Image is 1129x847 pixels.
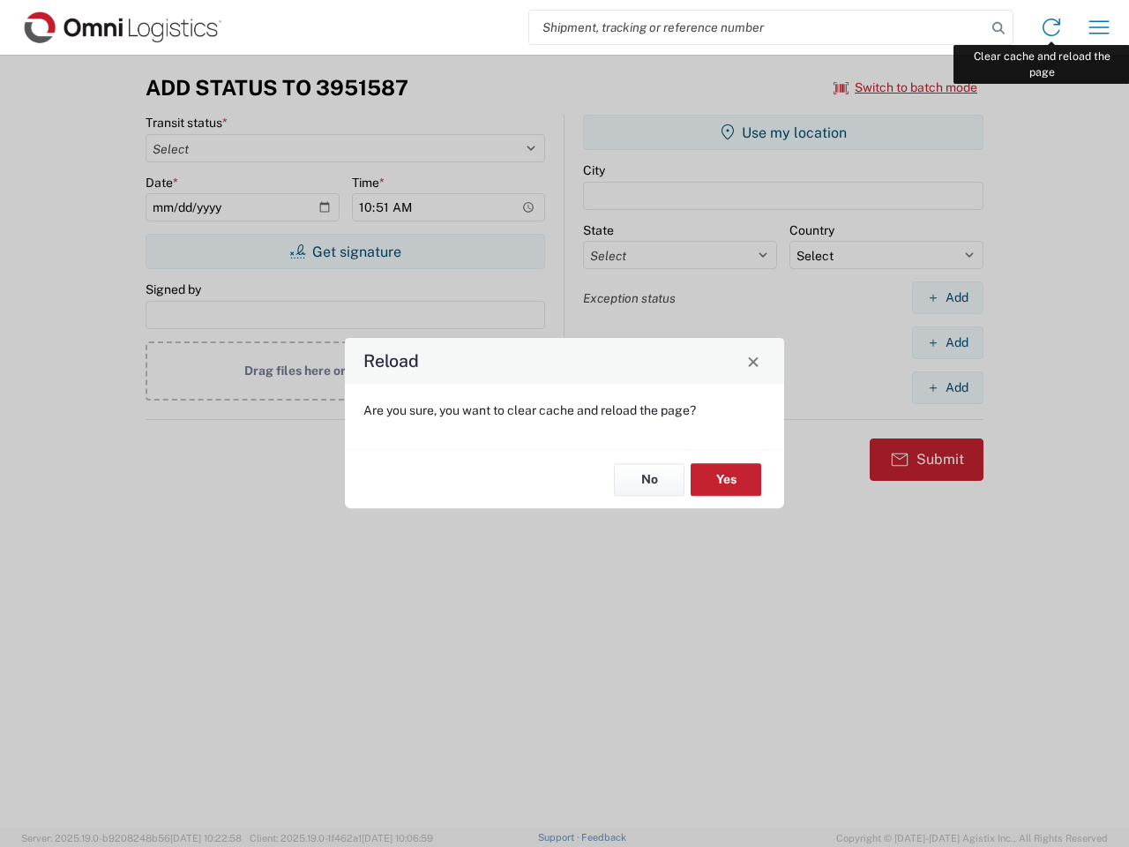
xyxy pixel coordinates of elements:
p: Are you sure, you want to clear cache and reload the page? [363,402,766,418]
input: Shipment, tracking or reference number [529,11,986,44]
h4: Reload [363,349,419,374]
button: No [614,463,684,496]
button: Close [741,349,766,373]
button: Yes [691,463,761,496]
